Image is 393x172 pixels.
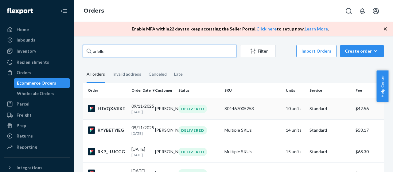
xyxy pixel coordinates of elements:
div: [DATE] [131,146,150,158]
div: Inbounds [17,37,35,43]
button: Open account menu [370,5,382,17]
a: Parcel [4,99,70,109]
a: Wholesale Orders [14,89,70,98]
p: Standard [309,127,351,133]
div: Prep [17,122,26,129]
div: Orders [17,70,31,76]
td: [PERSON_NAME] [153,98,176,119]
td: $42.56 [353,98,390,119]
div: 09/11/2025 [131,125,150,136]
div: Invalid address [112,66,141,82]
th: Units [283,83,307,98]
p: Standard [309,106,351,112]
td: Multiple SKUs [222,141,283,162]
div: DELIVERED [178,148,207,156]
th: Order Date [129,83,153,98]
div: Home [17,26,29,33]
a: Prep [4,121,70,130]
div: Wholesale Orders [17,90,54,97]
div: Freight [17,112,32,118]
p: [DATE] [131,152,150,158]
p: [DATE] [131,109,150,114]
div: Parcel [17,101,29,107]
div: RYYBETYIEG [88,126,126,134]
div: DELIVERED [178,105,207,113]
div: 09/11/2025 [131,103,150,114]
ol: breadcrumbs [79,2,109,20]
td: Multiple SKUs [222,119,283,141]
a: Orders [4,68,70,78]
a: Replenishments [4,57,70,67]
button: Create order [340,45,384,57]
a: Reporting [4,142,70,152]
th: Order [83,83,129,98]
div: Customer [155,88,174,93]
td: $68.30 [353,141,390,162]
div: H1VQX61IXE [88,105,126,112]
button: Close Navigation [58,5,70,17]
td: [PERSON_NAME] [153,119,176,141]
div: DELIVERED [178,126,207,134]
div: Integrations [17,165,42,171]
p: Standard [309,149,351,155]
a: Inbounds [4,35,70,45]
a: Orders [84,7,104,14]
div: Reporting [17,144,37,150]
div: 804467005253 [224,106,281,112]
a: Click here [256,26,277,31]
button: Open Search Box [343,5,355,17]
div: RKP_-LUCGG [88,148,126,155]
a: Home [4,25,70,34]
a: Learn More [305,26,328,31]
div: Create order [345,48,379,54]
td: 14 units [283,119,307,141]
div: Returns [17,133,33,139]
div: All orders [87,66,105,83]
p: Enable MFA within 22 days to keep accessing the Seller Portal. to setup now. . [132,26,329,32]
button: Import Orders [296,45,337,57]
button: Open notifications [356,5,368,17]
input: Search orders [83,45,236,57]
th: Fee [353,83,390,98]
td: 10 units [283,98,307,119]
td: [PERSON_NAME] [153,141,176,162]
td: $58.17 [353,119,390,141]
div: Canceled [149,66,167,82]
p: [DATE] [131,131,150,136]
button: Help Center [376,70,388,102]
a: Ecommerce Orders [14,78,70,88]
th: Service [307,83,353,98]
div: Filter [240,48,275,54]
div: Inventory [17,48,36,54]
td: 15 units [283,141,307,162]
button: Filter [240,45,276,57]
img: Flexport logo [7,8,33,14]
a: Returns [4,131,70,141]
a: Freight [4,110,70,120]
th: SKU [222,83,283,98]
div: Ecommerce Orders [17,80,56,86]
th: Status [176,83,222,98]
div: Late [174,66,183,82]
a: Inventory [4,46,70,56]
div: Replenishments [17,59,49,65]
